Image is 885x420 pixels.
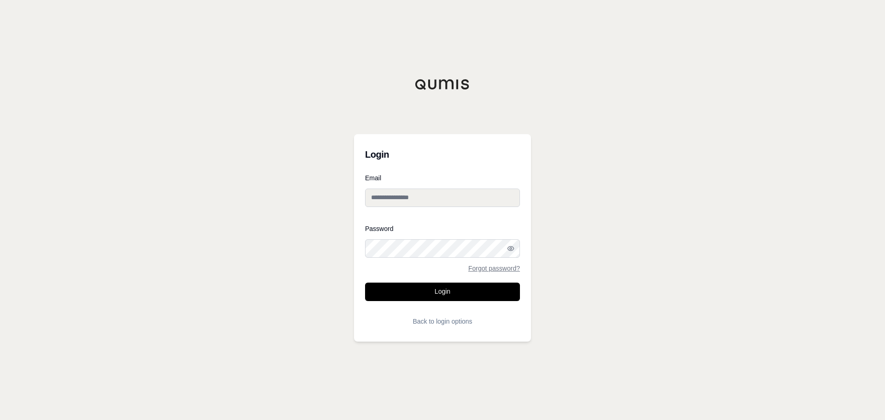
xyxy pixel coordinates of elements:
[365,312,520,331] button: Back to login options
[365,145,520,164] h3: Login
[365,175,520,181] label: Email
[415,79,470,90] img: Qumis
[468,265,520,272] a: Forgot password?
[365,225,520,232] label: Password
[365,283,520,301] button: Login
